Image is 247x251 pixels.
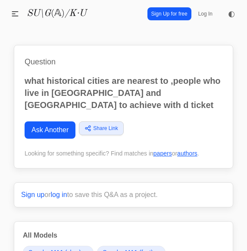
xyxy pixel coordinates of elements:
i: /K·U [65,9,86,18]
a: papers [153,150,172,157]
h1: Question [25,56,222,68]
a: Ask Another [25,121,75,139]
h3: All Models [23,230,224,241]
a: authors [177,150,197,157]
p: or to save this Q&A as a project. [21,190,226,200]
a: log in [51,191,67,198]
span: Share Link [93,124,118,132]
button: ◐ [223,5,240,22]
a: Sign up [21,191,44,198]
a: Sign Up for free [147,7,191,20]
a: Log In [195,8,216,20]
a: SU\G(𝔸)/K·U [27,7,86,20]
span: ◐ [228,10,235,18]
p: what historical cities are nearest to ,people who live in [GEOGRAPHIC_DATA] and [GEOGRAPHIC_DATA]... [25,75,222,111]
div: Looking for something specific? Find matches in or . [25,149,222,158]
i: SU\G [27,9,51,18]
